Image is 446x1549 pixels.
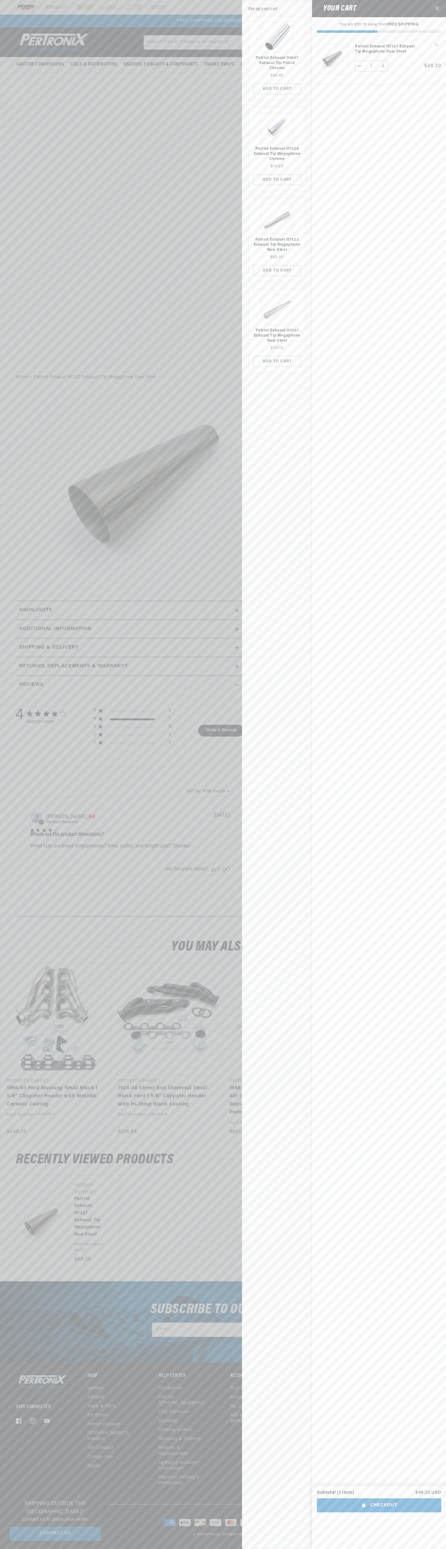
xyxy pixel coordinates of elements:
[317,22,441,27] p: You are $50.70 away from
[317,1498,441,1513] button: Checkout
[415,1491,441,1495] p: $49.30 USD
[317,5,356,12] h2: Your cart
[424,63,441,69] span: $49.30
[355,44,419,54] a: Patriot Exhaust H7327 Exhaust Tip Megaphone Raw Steel
[387,23,419,26] strong: FREE SHIPPING
[364,61,379,71] input: Quantity for Patriot Exhaust H7327 Exhaust Tip Megaphone Raw Steel
[317,1521,441,1535] iframe: PayPal-paypal
[317,1491,354,1495] div: Subtotal (1 item)
[430,39,441,50] button: Remove Patriot Exhaust H7327 Exhaust Tip Megaphone Raw Steel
